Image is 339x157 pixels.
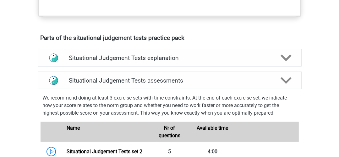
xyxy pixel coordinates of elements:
p: We recommend doing at least 3 exercise sets with time constraints. At the end of each exercise se... [43,94,297,117]
a: assessments Situational Judgement Tests assessments [35,72,304,89]
div: Nr of questions [148,124,191,139]
a: explanations Situational Judgement Tests explanation [35,49,304,67]
h4: Situational Judgement Tests assessments [69,77,271,84]
div: Available time [191,124,234,139]
h4: Situational Judgement Tests explanation [69,54,271,62]
img: situational judgement tests assessments [46,73,62,89]
h4: Parts of the situational judgement tests practice pack [41,34,299,41]
img: situational judgement tests explanations [46,50,62,66]
a: Situational Judgement Tests set 2 [67,149,142,154]
div: Name [62,124,148,139]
